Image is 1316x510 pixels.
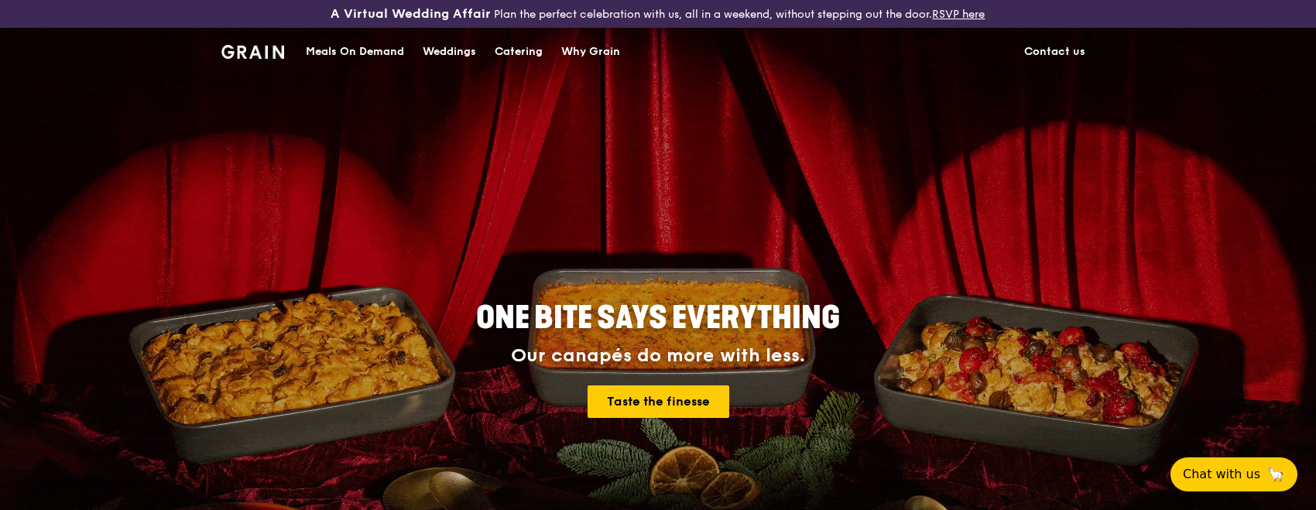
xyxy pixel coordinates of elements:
[379,345,937,367] div: Our canapés do more with less.
[413,29,485,75] a: Weddings
[1266,465,1285,484] span: 🦙
[495,29,543,75] div: Catering
[1170,457,1297,491] button: Chat with us🦙
[331,6,491,22] h3: A Virtual Wedding Affair
[1015,29,1095,75] a: Contact us
[476,299,840,337] span: ONE BITE SAYS EVERYTHING
[221,45,284,59] img: Grain
[221,27,284,74] a: GrainGrain
[932,8,985,21] a: RSVP here
[219,6,1096,22] div: Plan the perfect celebration with us, all in a weekend, without stepping out the door.
[1183,465,1260,484] span: Chat with us
[552,29,629,75] a: Why Grain
[588,385,729,418] a: Taste the finesse
[561,29,620,75] div: Why Grain
[423,29,476,75] div: Weddings
[306,29,404,75] div: Meals On Demand
[485,29,552,75] a: Catering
